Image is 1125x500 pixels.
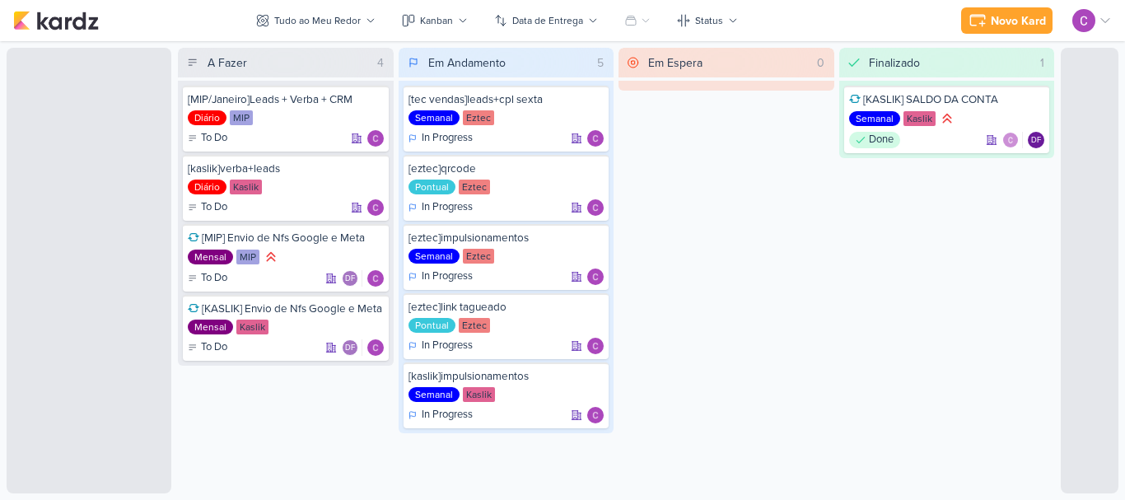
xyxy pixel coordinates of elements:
[342,270,362,287] div: Colaboradores: Diego Freitas
[1034,54,1051,72] div: 1
[428,54,506,72] div: Em Andamento
[587,269,604,285] img: Carlos Lima
[408,300,605,315] div: [eztec]link tagueado
[459,318,490,333] div: Eztec
[991,12,1046,30] div: Novo Kard
[230,110,253,125] div: MIP
[188,339,227,356] div: To Do
[367,199,384,216] div: Responsável: Carlos Lima
[408,180,455,194] div: Pontual
[263,249,279,265] div: Prioridade Alta
[422,199,473,216] p: In Progress
[408,92,605,107] div: [tec vendas]leads+cpl sexta
[367,270,384,287] img: Carlos Lima
[463,110,494,125] div: Eztec
[422,338,473,354] p: In Progress
[408,130,473,147] div: In Progress
[408,387,460,402] div: Semanal
[869,132,894,148] p: Done
[188,250,233,264] div: Mensal
[367,270,384,287] div: Responsável: Carlos Lima
[342,339,362,356] div: Colaboradores: Diego Freitas
[849,92,1045,107] div: [KASLIK] SALDO DA CONTA
[849,132,900,148] div: Done
[869,54,920,72] div: Finalizado
[591,54,610,72] div: 5
[587,130,604,147] img: Carlos Lima
[345,344,355,353] p: DF
[587,407,604,423] img: Carlos Lima
[188,92,384,107] div: [MIP/Janeiro]Leads + Verba + CRM
[201,270,227,287] p: To Do
[188,180,226,194] div: Diário
[587,338,604,354] img: Carlos Lima
[367,130,384,147] div: Responsável: Carlos Lima
[408,249,460,264] div: Semanal
[587,199,604,216] img: Carlos Lima
[463,387,495,402] div: Kaslik
[587,338,604,354] div: Responsável: Carlos Lima
[367,339,384,356] img: Carlos Lima
[1002,132,1023,148] div: Colaboradores: Carlos Lima
[201,339,227,356] p: To Do
[1028,132,1044,148] div: Diego Freitas
[342,270,358,287] div: Diego Freitas
[188,231,384,245] div: [MIP] Envio de Nfs Google e Meta
[201,199,227,216] p: To Do
[463,249,494,264] div: Eztec
[408,269,473,285] div: In Progress
[408,161,605,176] div: [eztec]qrcode
[188,320,233,334] div: Mensal
[587,199,604,216] div: Responsável: Carlos Lima
[367,130,384,147] img: Carlos Lima
[1031,137,1041,145] p: DF
[939,110,955,127] div: Prioridade Alta
[587,269,604,285] div: Responsável: Carlos Lima
[587,407,604,423] div: Responsável: Carlos Lima
[367,339,384,356] div: Responsável: Carlos Lima
[422,130,473,147] p: In Progress
[188,161,384,176] div: [kaslik]verba+leads
[1002,132,1019,148] img: Carlos Lima
[408,338,473,354] div: In Progress
[342,339,358,356] div: Diego Freitas
[408,231,605,245] div: [eztec]impulsionamentos
[422,269,473,285] p: In Progress
[849,111,900,126] div: Semanal
[13,11,99,30] img: kardz.app
[208,54,247,72] div: A Fazer
[903,111,936,126] div: Kaslik
[188,110,226,125] div: Diário
[1028,132,1044,148] div: Responsável: Diego Freitas
[201,130,227,147] p: To Do
[367,199,384,216] img: Carlos Lima
[345,275,355,283] p: DF
[1072,9,1095,32] img: Carlos Lima
[408,369,605,384] div: [kaslik]impulsionamentos
[371,54,390,72] div: 4
[236,250,259,264] div: MIP
[408,199,473,216] div: In Progress
[408,110,460,125] div: Semanal
[587,130,604,147] div: Responsável: Carlos Lima
[648,54,703,72] div: Em Espera
[188,130,227,147] div: To Do
[230,180,262,194] div: Kaslik
[188,270,227,287] div: To Do
[188,199,227,216] div: To Do
[961,7,1053,34] button: Novo Kard
[810,54,831,72] div: 0
[188,301,384,316] div: [KASLIK] Envio de Nfs Google e Meta
[459,180,490,194] div: Eztec
[236,320,268,334] div: Kaslik
[408,318,455,333] div: Pontual
[408,407,473,423] div: In Progress
[422,407,473,423] p: In Progress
